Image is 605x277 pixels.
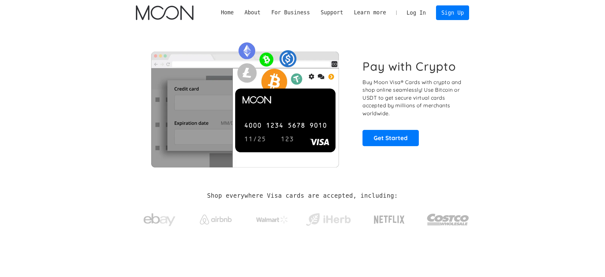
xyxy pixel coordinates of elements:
img: iHerb [305,211,352,228]
img: Moon Cards let you spend your crypto anywhere Visa is accepted. [136,38,354,167]
div: About [244,9,261,17]
h1: Pay with Crypto [362,59,456,74]
a: Netflix [361,205,418,231]
img: Netflix [373,212,405,228]
div: About [239,9,266,17]
div: For Business [271,9,310,17]
a: iHerb [305,205,352,231]
a: home [136,5,193,20]
a: Walmart [248,210,296,227]
div: For Business [266,9,315,17]
img: Moon Logo [136,5,193,20]
div: Learn more [348,9,391,17]
a: Airbnb [192,208,239,228]
a: Costco [427,201,469,235]
div: Learn more [354,9,386,17]
a: Home [215,9,239,17]
img: Costco [427,208,469,231]
a: Sign Up [436,5,469,20]
a: ebay [136,203,183,233]
p: Buy Moon Visa® Cards with crypto and shop online seamlessly! Use Bitcoin or USDT to get secure vi... [362,78,462,117]
a: Get Started [362,130,419,146]
img: Walmart [256,216,288,224]
h2: Shop everywhere Visa cards are accepted, including: [207,192,398,199]
div: Support [315,9,348,17]
a: Log In [401,6,431,20]
img: ebay [144,210,175,230]
img: Airbnb [200,215,232,224]
div: Support [320,9,343,17]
